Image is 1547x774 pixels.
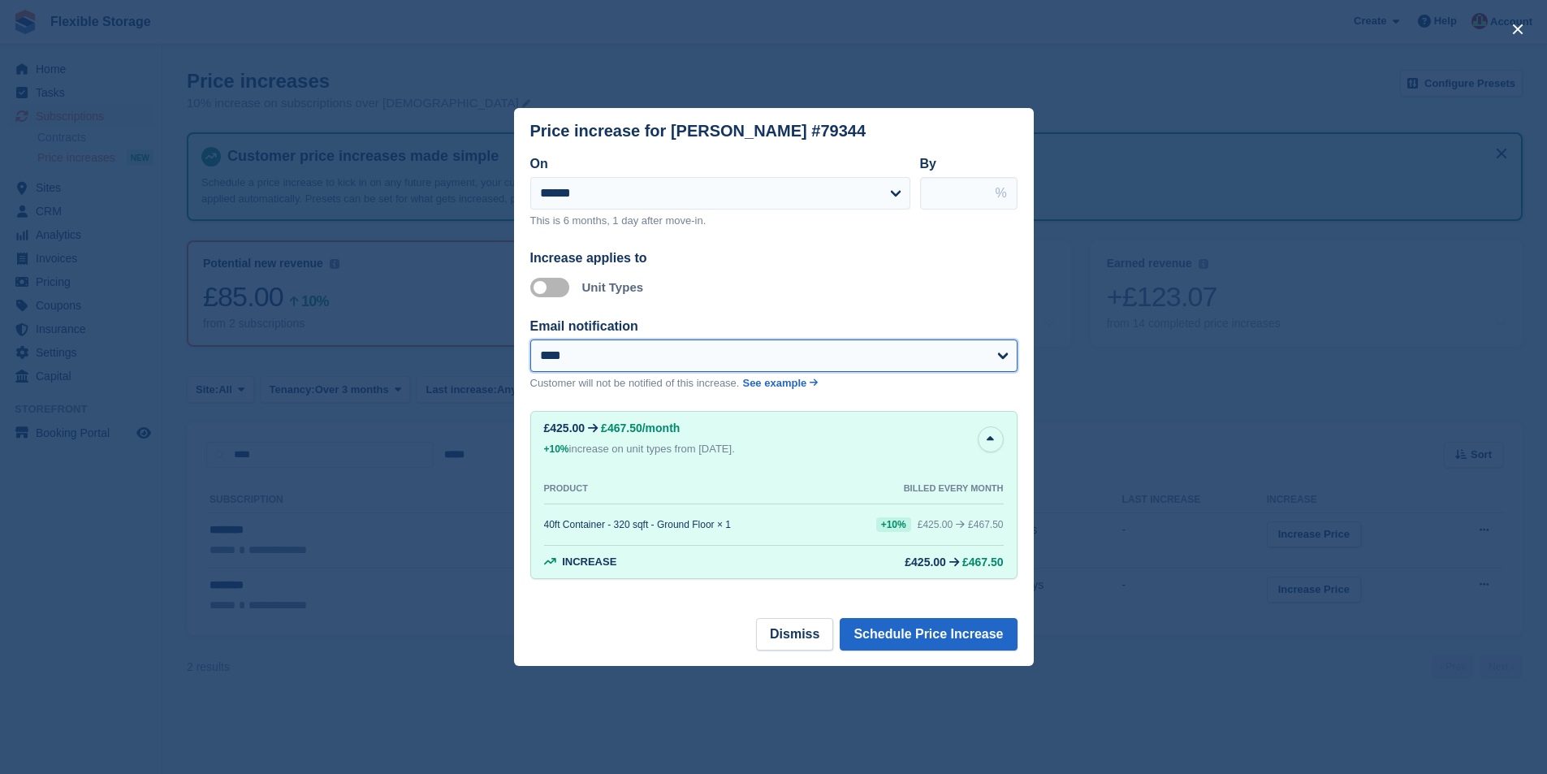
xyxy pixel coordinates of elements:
div: 40ft Container - 320 sqft - Ground Floor × 1 [544,519,731,530]
span: £467.50 [962,556,1004,569]
div: Price increase for [PERSON_NAME] #79344 [530,122,866,141]
button: close [1505,16,1531,42]
label: On [530,157,548,171]
div: £425.00 [544,422,586,435]
div: £425.00 [918,519,953,530]
div: +10% [544,441,569,457]
span: £467.50 [601,422,642,435]
label: Apply to unit types [530,286,576,288]
button: Schedule Price Increase [840,618,1017,651]
label: Email notification [530,319,638,333]
span: increase on unit types from [DATE]. [544,443,735,455]
a: See example [742,375,818,391]
div: Increase applies to [530,249,1018,268]
span: /month [642,422,681,435]
div: +10% [876,517,911,532]
label: Unit Types [582,280,644,294]
div: PRODUCT [544,483,588,494]
span: Increase [562,556,616,568]
p: Customer will not be notified of this increase. [530,375,740,391]
span: £467.50 [968,519,1003,530]
div: £425.00 [905,556,946,569]
span: See example [742,377,806,389]
div: BILLED EVERY MONTH [904,483,1004,494]
button: Dismiss [756,618,833,651]
p: This is 6 months, 1 day after move-in. [530,213,910,229]
label: By [920,157,936,171]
